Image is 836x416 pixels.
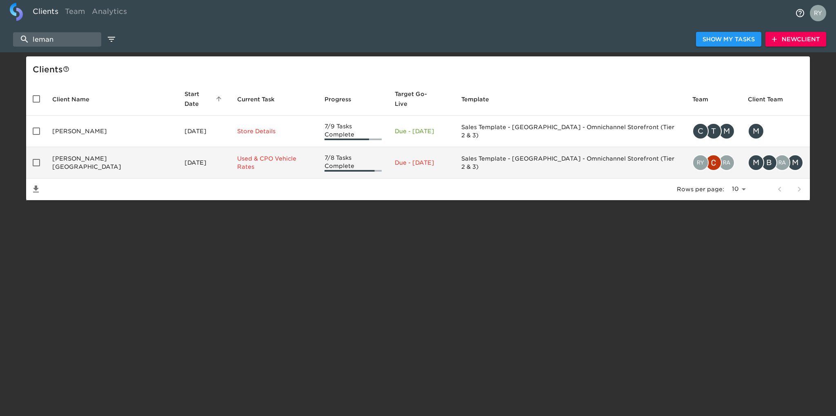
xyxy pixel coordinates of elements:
[318,147,388,179] td: 7/8 Tasks Complete
[62,3,89,23] a: Team
[696,32,761,47] button: Show My Tasks
[46,116,178,147] td: [PERSON_NAME]
[237,94,275,104] span: This is the next Task in this Hub that should be completed
[237,154,311,171] p: Used & CPO Vehicle Rates
[461,94,500,104] span: Template
[761,154,777,171] div: B
[178,147,231,179] td: [DATE]
[185,89,225,109] span: Start Date
[13,32,101,47] input: search
[455,147,686,179] td: Sales Template - [GEOGRAPHIC_DATA] - Omnichannel Storefront (Tier 2 & 3)
[772,34,820,45] span: New Client
[706,155,721,170] img: christopher.mccarthy@roadster.com
[104,32,118,46] button: edit
[10,3,23,21] img: logo
[692,123,709,139] div: C
[325,94,362,104] span: Progress
[703,34,755,45] span: Show My Tasks
[748,94,794,104] span: Client Team
[26,179,46,199] button: Save List
[63,66,69,72] svg: This is a list of all of your clients and clients shared with you
[692,123,735,139] div: courtney.branch@roadster.com, teddy.turner@roadster.com, mike.crothers@roadster.com
[705,123,722,139] div: T
[719,155,734,170] img: rahul.joshi@cdk.com
[395,127,448,135] p: Due - [DATE]
[693,155,708,170] img: ryan.dale@roadster.com
[29,3,62,23] a: Clients
[692,94,719,104] span: Team
[790,3,810,23] button: notifications
[395,159,448,167] p: Due - [DATE]
[692,154,735,171] div: ryan.dale@roadster.com, christopher.mccarthy@roadster.com, rahul.joshi@cdk.com
[395,89,438,109] span: Calculated based on the start date and the duration of all Tasks contained in this Hub.
[237,127,311,135] p: Store Details
[395,89,448,109] span: Target Go-Live
[178,116,231,147] td: [DATE]
[775,155,789,170] img: rahul.joshi@cdk.com
[52,94,100,104] span: Client Name
[89,3,130,23] a: Analytics
[718,123,735,139] div: M
[318,116,388,147] td: 7/9 Tasks Complete
[727,183,749,195] select: rows per page
[677,185,724,193] p: Rows per page:
[810,5,826,21] img: Profile
[765,32,826,47] button: NewClient
[26,83,810,200] table: enhanced table
[787,154,803,171] div: M
[33,63,807,76] div: Client s
[748,154,764,171] div: M
[455,116,686,147] td: Sales Template - [GEOGRAPHIC_DATA] - Omnichannel Storefront (Tier 2 & 3)
[748,123,803,139] div: mleman@lemanauto.com
[748,154,803,171] div: mleman@lemanauto.com, brushton@samleman.com, rahul.joshi@cdk.com, mleman@samleman.com
[46,147,178,179] td: [PERSON_NAME][GEOGRAPHIC_DATA]
[748,123,764,139] div: M
[237,94,285,104] span: Current Task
